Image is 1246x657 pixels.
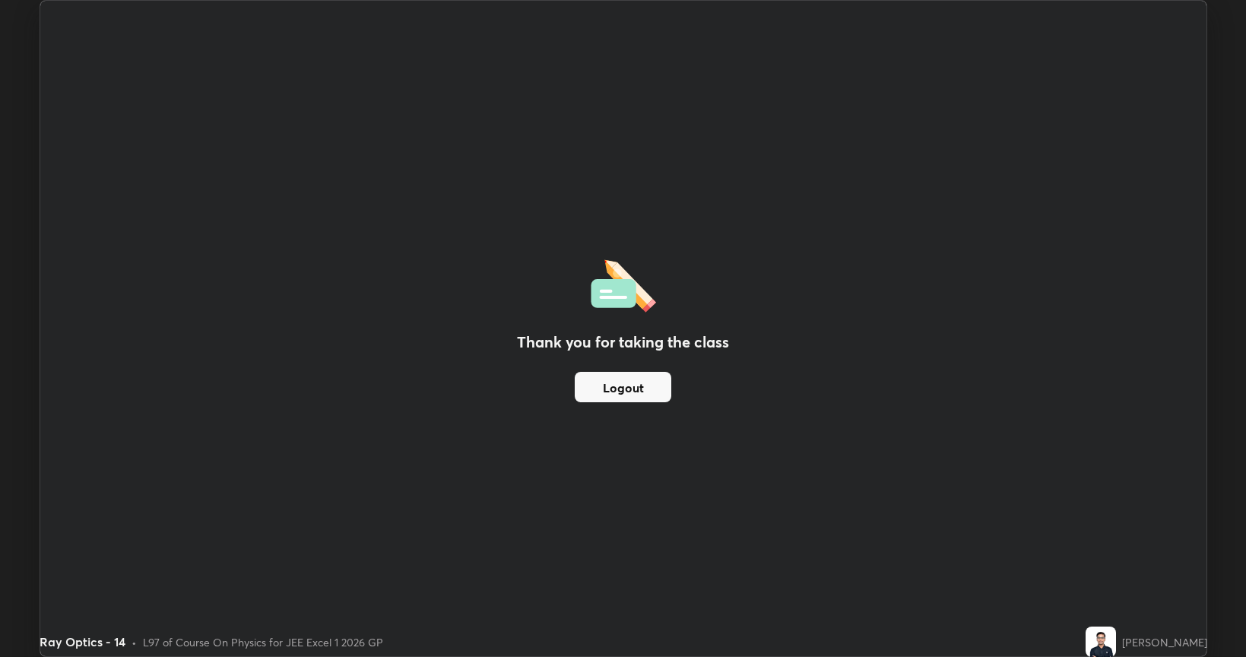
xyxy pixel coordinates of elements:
[1086,627,1116,657] img: 37aae379bbc94e87a747325de2c98c16.jpg
[1122,634,1207,650] div: [PERSON_NAME]
[40,633,125,651] div: Ray Optics - 14
[591,255,656,313] img: offlineFeedback.1438e8b3.svg
[132,634,137,650] div: •
[143,634,383,650] div: L97 of Course On Physics for JEE Excel 1 2026 GP
[517,331,729,354] h2: Thank you for taking the class
[575,372,671,402] button: Logout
